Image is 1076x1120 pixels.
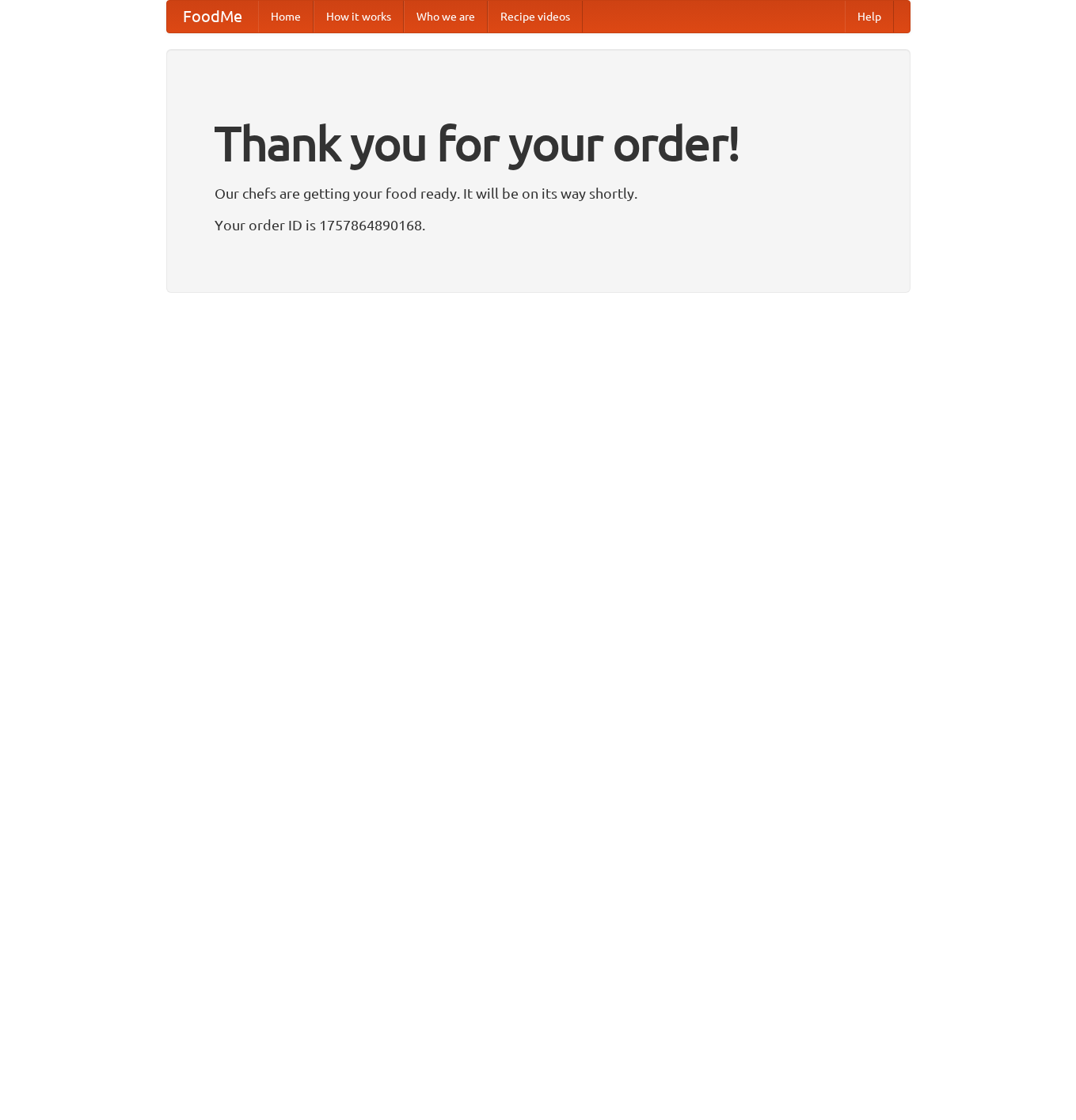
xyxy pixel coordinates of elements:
a: Home [258,1,314,32]
p: Our chefs are getting your food ready. It will be on its way shortly. [215,181,862,205]
a: Who we are [404,1,488,32]
a: Recipe videos [488,1,583,32]
a: FoodMe [167,1,258,32]
h1: Thank you for your order! [215,105,862,181]
a: How it works [314,1,404,32]
a: Help [845,1,894,32]
p: Your order ID is 1757864890168. [215,213,862,237]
